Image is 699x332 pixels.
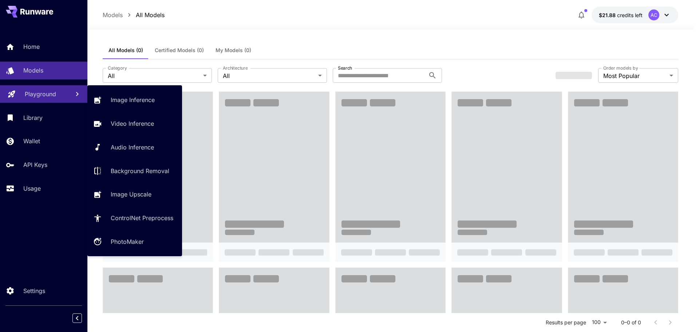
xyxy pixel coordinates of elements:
span: Most Popular [603,71,667,80]
div: Collapse sidebar [78,312,87,325]
p: 0–0 of 0 [621,319,641,326]
p: Background Removal [111,167,169,175]
label: Architecture [223,65,248,71]
span: Certified Models (0) [155,47,204,54]
p: Home [23,42,40,51]
div: AC [648,9,659,20]
div: 100 [589,317,609,328]
nav: breadcrumb [103,11,165,19]
button: $21.8826 [592,7,678,23]
p: Audio Inference [111,143,154,152]
span: All Models (0) [108,47,143,54]
p: All Models [136,11,165,19]
p: Settings [23,286,45,295]
p: Models [23,66,43,75]
p: ControlNet Preprocess [111,214,173,222]
label: Order models by [603,65,638,71]
p: Library [23,113,43,122]
span: All [108,71,200,80]
p: Video Inference [111,119,154,128]
a: Video Inference [87,115,182,133]
p: Wallet [23,137,40,145]
span: All [223,71,315,80]
a: Image Inference [87,91,182,109]
p: Models [103,11,123,19]
span: My Models (0) [216,47,251,54]
a: Background Removal [87,162,182,180]
span: $21.88 [599,12,617,18]
div: $21.8826 [599,11,643,19]
p: Image Inference [111,95,155,104]
a: PhotoMaker [87,233,182,251]
p: Playground [25,90,56,98]
label: Category [108,65,127,71]
a: Image Upscale [87,185,182,203]
p: API Keys [23,160,47,169]
a: ControlNet Preprocess [87,209,182,227]
a: Audio Inference [87,138,182,156]
p: Image Upscale [111,190,151,199]
button: Collapse sidebar [72,313,82,323]
label: Search [338,65,352,71]
p: PhotoMaker [111,237,144,246]
span: credits left [617,12,643,18]
p: Results per page [546,319,586,326]
p: Usage [23,184,41,193]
